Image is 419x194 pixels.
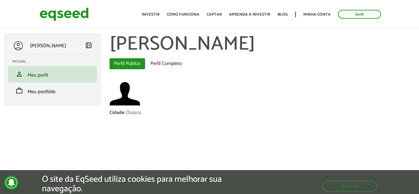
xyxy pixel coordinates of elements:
a: Perfil Completo [146,58,186,69]
h2: Pessoal [13,60,97,63]
button: Aceitar [322,181,377,192]
a: workMeu portfólio [13,87,92,94]
p: [PERSON_NAME] [30,43,66,49]
a: personMeu perfil [13,70,92,78]
span: : [124,108,125,117]
a: Blog [278,13,288,17]
span: left_panel_close [85,42,92,49]
div: Cidade [110,110,126,115]
img: EqSeed [40,6,89,22]
a: Investir [142,13,160,17]
a: Minha conta [303,13,331,17]
a: Captar [207,13,222,17]
a: Sair [338,10,381,19]
span: work [16,87,23,94]
h5: O site da EqSeed utiliza cookies para melhorar sua navegação. [42,175,243,194]
a: Perfil Público [110,58,145,69]
span: Meu perfil [28,71,48,79]
span: person [16,70,23,78]
li: Meu perfil [8,66,97,82]
h1: [PERSON_NAME] [110,34,415,55]
a: Aprenda a investir [229,13,270,17]
a: Colapsar menu [85,42,92,50]
a: Ver perfil do usuário. [110,78,140,109]
span: Meu portfólio [28,88,56,96]
a: Como funciona [167,13,199,17]
img: Foto de Gustavo Gimenes Silva [110,78,140,109]
li: Meu portfólio [8,82,97,99]
div: Osasco [126,110,141,115]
